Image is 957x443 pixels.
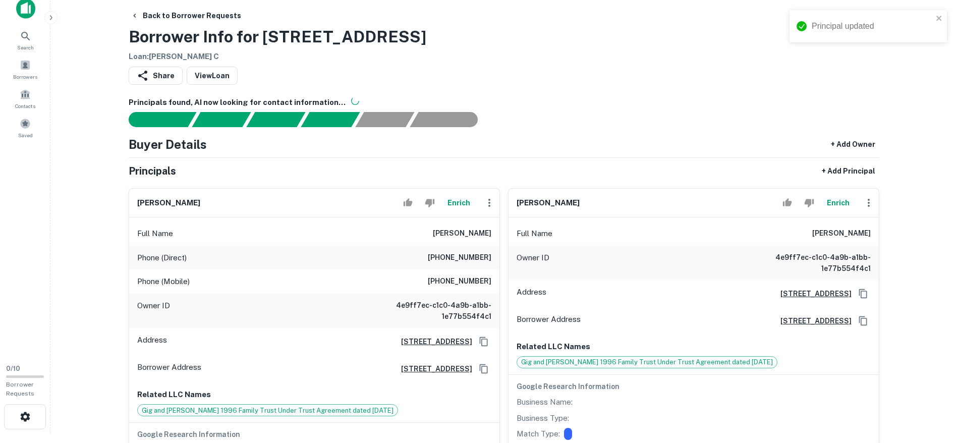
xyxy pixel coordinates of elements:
h6: [PHONE_NUMBER] [428,252,491,264]
h6: Loan : [PERSON_NAME] C [129,51,426,63]
a: Contacts [3,85,47,112]
button: Share [129,67,183,85]
a: [STREET_ADDRESS] [772,288,852,299]
h6: [PHONE_NUMBER] [428,275,491,288]
h6: 4e9ff7ec-c1c0-4a9b-a1bb-1e77b554f4c1 [370,300,491,322]
a: [STREET_ADDRESS] [393,336,472,347]
p: Match Type: [517,428,560,440]
p: Address [517,286,546,301]
button: Copy Address [476,361,491,376]
a: Borrowers [3,56,47,83]
div: AI fulfillment process complete. [410,112,490,127]
h6: [PERSON_NAME] [812,228,871,240]
button: Accept [399,193,417,213]
button: Reject [421,193,438,213]
div: Principals found, AI now looking for contact information... [301,112,360,127]
h6: [PERSON_NAME] [517,197,580,209]
button: Accept [778,193,796,213]
p: Phone (Direct) [137,252,187,264]
p: Business Name: [517,396,573,408]
p: Related LLC Names [137,389,491,401]
button: + Add Principal [818,162,879,180]
h6: [PERSON_NAME] [433,228,491,240]
iframe: Chat Widget [907,362,957,411]
button: Copy Address [476,334,491,349]
span: Contacts [15,102,35,110]
h6: 4e9ff7ec-c1c0-4a9b-a1bb-1e77b554f4c1 [750,252,871,274]
span: Search [17,43,34,51]
button: Enrich [443,193,475,213]
span: 0 / 10 [6,365,20,372]
div: Principal updated [812,20,933,32]
button: close [936,14,943,24]
h6: Google Research Information [137,429,491,440]
h6: Google Research Information [517,381,871,392]
span: Borrowers [13,73,37,81]
p: Full Name [517,228,552,240]
p: Full Name [137,228,173,240]
div: Sending borrower request to AI... [117,112,192,127]
p: Business Type: [517,412,569,424]
div: Principals found, still searching for contact information. This may take time... [355,112,414,127]
span: Saved [18,131,33,139]
p: Phone (Mobile) [137,275,190,288]
span: Borrower Requests [6,381,34,397]
div: Documents found, AI parsing details... [246,112,305,127]
a: Search [3,26,47,53]
p: Address [137,334,167,349]
h6: Principals found, AI now looking for contact information... [129,97,879,108]
p: Owner ID [517,252,549,274]
a: [STREET_ADDRESS] [393,363,472,374]
button: Back to Borrower Requests [127,7,245,25]
button: + Add Owner [827,135,879,153]
a: ViewLoan [187,67,238,85]
p: Borrower Address [137,361,201,376]
button: Copy Address [856,313,871,328]
button: Copy Address [856,286,871,301]
h6: [PERSON_NAME] [137,197,200,209]
h4: Buyer Details [129,135,207,153]
h5: Principals [129,163,176,179]
span: Gig and [PERSON_NAME] 1996 Family Trust Under Trust Agreement dated [DATE] [517,357,777,367]
a: Saved [3,114,47,141]
span: Gig and [PERSON_NAME] 1996 Family Trust Under Trust Agreement dated [DATE] [138,406,398,416]
button: Enrich [822,193,855,213]
p: Owner ID [137,300,170,322]
a: [STREET_ADDRESS] [772,315,852,326]
p: Related LLC Names [517,341,871,353]
button: Reject [800,193,818,213]
h3: Borrower Info for [STREET_ADDRESS] [129,25,426,49]
p: Borrower Address [517,313,581,328]
div: Your request is received and processing... [192,112,251,127]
